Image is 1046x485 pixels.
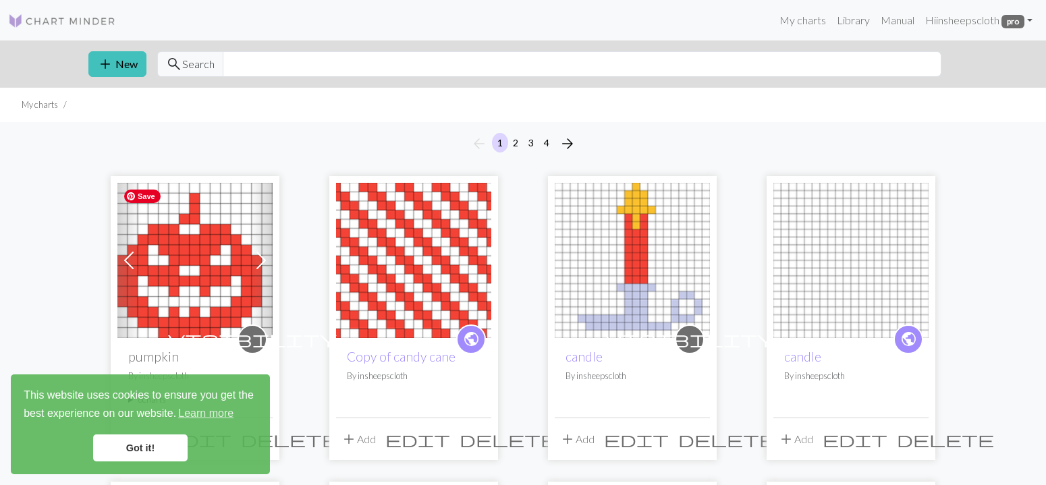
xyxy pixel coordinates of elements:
span: Search [182,56,215,72]
button: 1 [492,133,508,152]
span: search [166,55,182,74]
button: Delete [236,426,343,452]
span: delete [241,430,338,449]
a: My charts [774,7,831,34]
button: Next [554,133,581,154]
button: 3 [523,133,539,152]
i: Edit [604,431,669,447]
span: add [341,430,357,449]
span: delete [897,430,994,449]
span: This website uses cookies to ensure you get the best experience on our website. [24,387,257,424]
button: New [88,51,146,77]
img: candy cane [336,183,491,338]
button: Add [773,426,818,452]
span: edit [604,430,669,449]
i: Next [559,136,576,152]
p: By insheepscloth [128,370,262,382]
img: candle [555,183,710,338]
i: private [168,326,337,353]
a: candle [555,252,710,265]
li: My charts [22,98,58,111]
a: candy cane [336,252,491,265]
nav: Page navigation [466,133,581,154]
span: visibility [605,329,774,349]
span: delete [678,430,775,449]
span: edit [385,430,450,449]
span: pro [1001,15,1024,28]
p: By insheepscloth [347,370,480,382]
i: private [605,326,774,353]
button: Delete [892,426,999,452]
div: cookieconsent [11,374,270,474]
a: Manual [875,7,920,34]
p: By insheepscloth [566,370,699,382]
a: candle [784,349,821,364]
i: Edit [385,431,450,447]
a: public [456,324,486,354]
span: add [559,430,576,449]
h2: pumpkin [128,349,262,364]
span: visibility [168,329,337,349]
button: Add [555,426,599,452]
i: Edit [823,431,887,447]
span: edit [823,430,887,449]
img: Logo [8,13,116,29]
a: candle [773,252,929,265]
a: Hiinsheepscloth pro [920,7,1038,34]
img: pumpkin [117,183,273,338]
a: dismiss cookie message [93,434,188,461]
a: Library [831,7,875,34]
a: candle [566,349,603,364]
span: arrow_forward [559,134,576,153]
a: pumpkin [117,252,273,265]
button: Edit [599,426,673,452]
span: add [97,55,113,74]
span: add [778,430,794,449]
p: By insheepscloth [784,370,918,382]
span: public [900,329,917,349]
button: Add [336,426,381,452]
a: learn more about cookies [176,403,236,424]
i: public [463,326,480,353]
button: 4 [539,133,555,152]
a: Copy of candy cane [347,349,456,364]
a: public [893,324,923,354]
button: Edit [818,426,892,452]
button: Delete [673,426,780,452]
span: Save [124,190,161,203]
i: public [900,326,917,353]
span: public [463,329,480,349]
button: 2 [507,133,524,152]
button: Edit [381,426,455,452]
span: delete [460,430,557,449]
img: candle [773,183,929,338]
button: Delete [455,426,561,452]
